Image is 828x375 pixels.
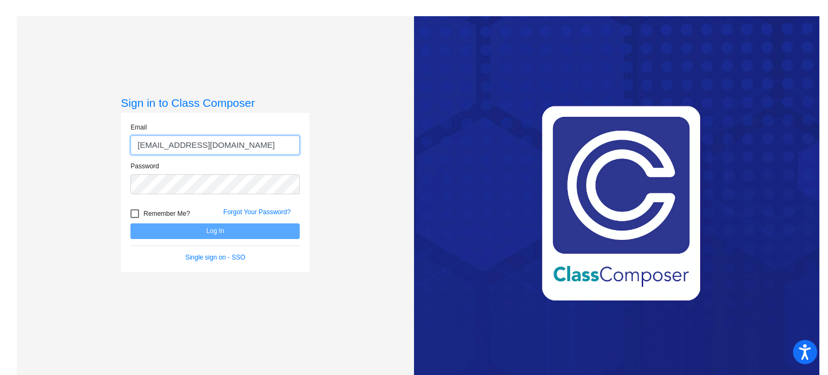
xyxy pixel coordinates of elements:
[130,161,159,171] label: Password
[223,208,291,216] a: Forgot Your Password?
[121,96,309,110] h3: Sign in to Class Composer
[130,223,300,239] button: Log In
[185,254,245,261] a: Single sign on - SSO
[130,122,147,132] label: Email
[143,207,190,220] span: Remember Me?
